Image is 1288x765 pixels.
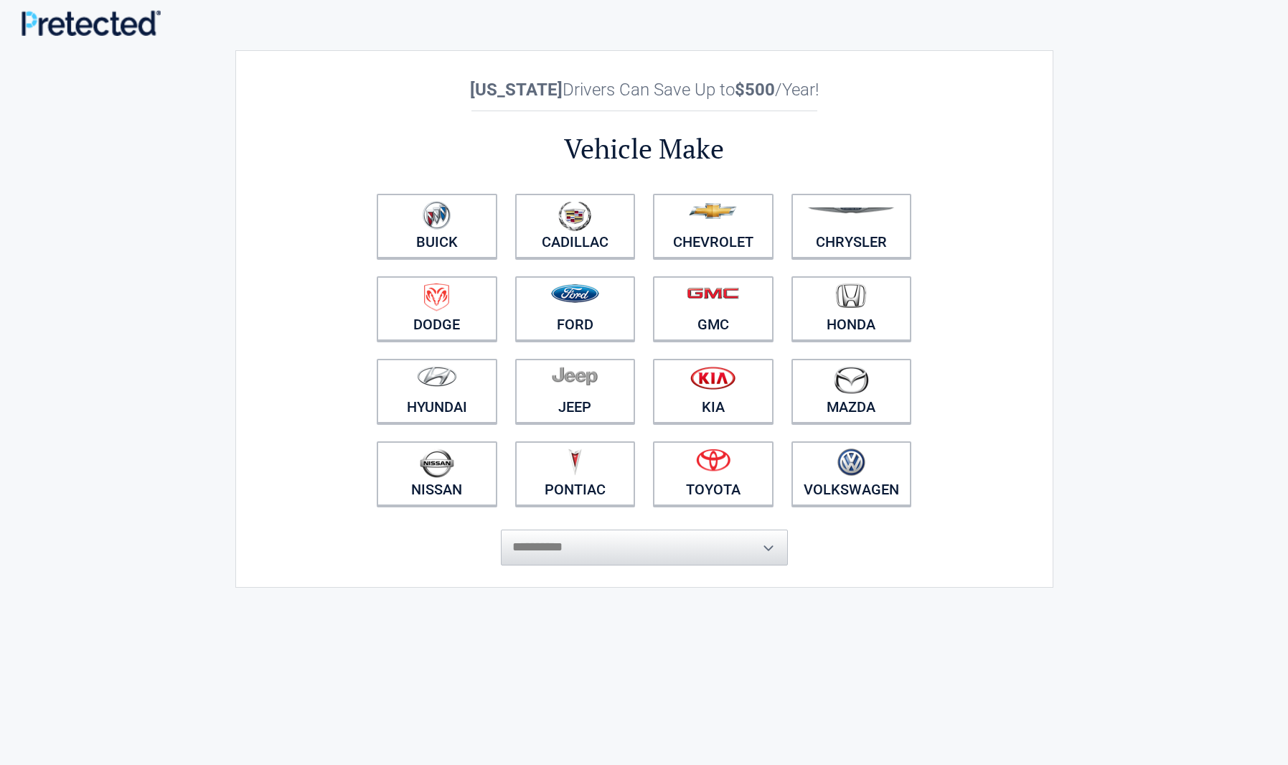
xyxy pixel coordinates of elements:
img: volkswagen [837,449,865,477]
a: Ford [515,276,636,341]
b: [US_STATE] [470,80,563,100]
img: chevrolet [689,203,737,219]
img: ford [551,284,599,303]
a: Cadillac [515,194,636,258]
img: toyota [696,449,730,471]
h2: Drivers Can Save Up to /Year [368,80,921,100]
a: Jeep [515,359,636,423]
img: cadillac [558,201,591,231]
a: GMC [653,276,774,341]
a: Volkswagen [791,441,912,506]
a: Mazda [791,359,912,423]
a: Nissan [377,441,497,506]
a: Kia [653,359,774,423]
a: Hyundai [377,359,497,423]
a: Chevrolet [653,194,774,258]
img: jeep [552,366,598,386]
img: kia [690,366,735,390]
a: Honda [791,276,912,341]
b: $500 [735,80,775,100]
img: gmc [687,287,739,299]
a: Pontiac [515,441,636,506]
h2: Vehicle Make [368,131,921,167]
a: Dodge [377,276,497,341]
img: Main Logo [22,10,161,35]
img: mazda [833,366,869,394]
img: chrysler [807,207,895,214]
img: dodge [424,283,449,311]
img: honda [836,283,866,309]
img: hyundai [417,366,457,387]
img: pontiac [568,449,582,476]
img: buick [423,201,451,230]
a: Toyota [653,441,774,506]
a: Chrysler [791,194,912,258]
a: Buick [377,194,497,258]
img: nissan [420,449,454,478]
